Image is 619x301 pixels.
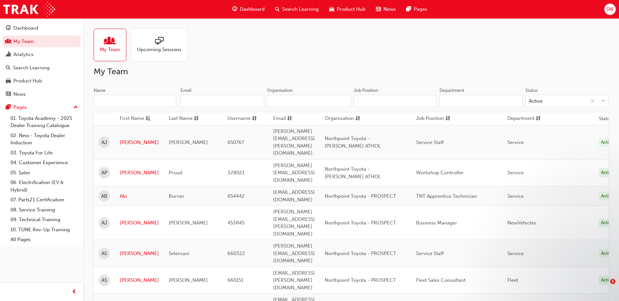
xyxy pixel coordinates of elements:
div: Active [599,168,616,177]
a: 01. Toyota Academy - 2025 Dealer Training Catalogue [8,113,81,131]
span: AP [101,169,107,177]
a: [PERSON_NAME] [120,139,159,146]
span: Northpoint Toyota - [PERSON_NAME] ATHOL [325,136,381,149]
span: sorting-icon [445,115,450,123]
a: Abi [120,193,159,200]
span: people-icon [6,39,11,45]
a: News [3,88,81,100]
span: sorting-icon [355,115,360,123]
span: prev-icon [72,288,77,296]
span: car-icon [6,78,11,84]
input: Name [94,95,176,107]
span: TNT Apprentice Technician [416,193,477,199]
span: car-icon [329,5,334,13]
span: [PERSON_NAME][EMAIL_ADDRESS][DOMAIN_NAME] [273,163,315,183]
button: Departmentsorting-icon [507,115,543,123]
span: Dashboard [240,6,265,13]
span: Northpoint Toyota - [PERSON_NAME] ATHOL [325,166,381,179]
span: sorting-icon [194,115,199,123]
button: Emailsorting-icon [273,115,309,123]
div: Active [599,138,616,147]
span: Product Hub [337,6,365,13]
span: [PERSON_NAME] [169,139,208,145]
input: Job Position [354,95,437,107]
div: Analytics [13,51,34,58]
span: 650767 [227,139,244,145]
a: pages-iconPages [401,3,432,16]
button: Usernamesorting-icon [227,115,263,123]
span: search-icon [6,65,10,71]
span: Service [507,170,524,176]
iframe: Intercom live chat [597,279,612,294]
div: Department [440,87,464,94]
input: Email [180,95,265,107]
a: 04. Customer Experience [8,158,81,168]
span: pages-icon [406,5,411,13]
a: news-iconNews [371,3,401,16]
span: down-icon [601,97,606,106]
a: [PERSON_NAME] [120,169,159,177]
span: news-icon [6,92,11,97]
span: pages-icon [6,105,11,110]
span: guage-icon [6,25,11,31]
div: Active [529,97,543,105]
a: 03. Toyota For Life [8,148,81,158]
a: Analytics [3,49,81,61]
span: Job Position [416,115,444,123]
span: [PERSON_NAME] [169,220,208,226]
span: 453845 [227,220,244,226]
span: 660322 [227,251,245,256]
span: Upcoming Sessions [137,46,181,53]
span: SW [606,6,613,13]
div: Name [94,87,106,94]
a: [PERSON_NAME] [120,250,159,257]
span: AB [101,193,107,200]
button: SW [604,4,616,15]
span: [EMAIL_ADDRESS][PERSON_NAME][DOMAIN_NAME] [273,270,315,291]
span: [EMAIL_ADDRESS][DOMAIN_NAME] [273,189,315,203]
span: sorting-icon [287,115,292,123]
span: NewVehicles [507,220,536,226]
span: AS [101,277,107,284]
span: [PERSON_NAME][EMAIL_ADDRESS][PERSON_NAME][DOMAIN_NAME] [273,128,315,156]
span: Northpoint Toyota - PROSPECT [325,277,396,283]
span: Service [507,193,524,199]
div: Email [180,87,192,94]
a: [PERSON_NAME] [120,277,159,284]
a: 10. TUNE Rev-Up Training [8,225,81,235]
a: All Pages [8,235,81,245]
span: Service [507,139,524,145]
span: guage-icon [232,5,237,13]
a: car-iconProduct Hub [324,3,371,16]
span: Service Staff [416,139,444,145]
span: Email [273,115,286,123]
span: sessionType_ONLINE_URL-icon [155,37,163,46]
img: Trak [3,2,55,17]
a: 06. Electrification (EV & Hybrid) [8,178,81,195]
span: sorting-icon [252,115,257,123]
span: [PERSON_NAME][EMAIL_ADDRESS][DOMAIN_NAME] [273,243,315,264]
div: Active [599,192,616,201]
button: DashboardMy TeamAnalyticsSearch LearningProduct HubNews [3,21,81,101]
input: Organisation [267,95,351,107]
a: My Team [3,36,81,48]
div: Pages [13,104,27,111]
span: Last Name [169,115,193,123]
span: Pages [414,6,427,13]
div: Organisation [267,87,293,94]
span: Business Manager [416,220,457,226]
span: My Team [100,46,120,53]
div: Dashboard [13,24,38,32]
span: Username [227,115,251,123]
span: Organisation [325,115,354,123]
span: asc-icon [146,115,150,123]
a: 07. Parts21 Certification [8,195,81,205]
span: AJ [101,139,107,146]
button: First Nameasc-icon [120,115,156,123]
span: search-icon [275,5,280,13]
span: up-icon [73,103,78,112]
a: 02. New - Toyota Dealer Induction [8,131,81,148]
div: Product Hub [13,77,42,85]
a: Upcoming Sessions [132,29,192,61]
